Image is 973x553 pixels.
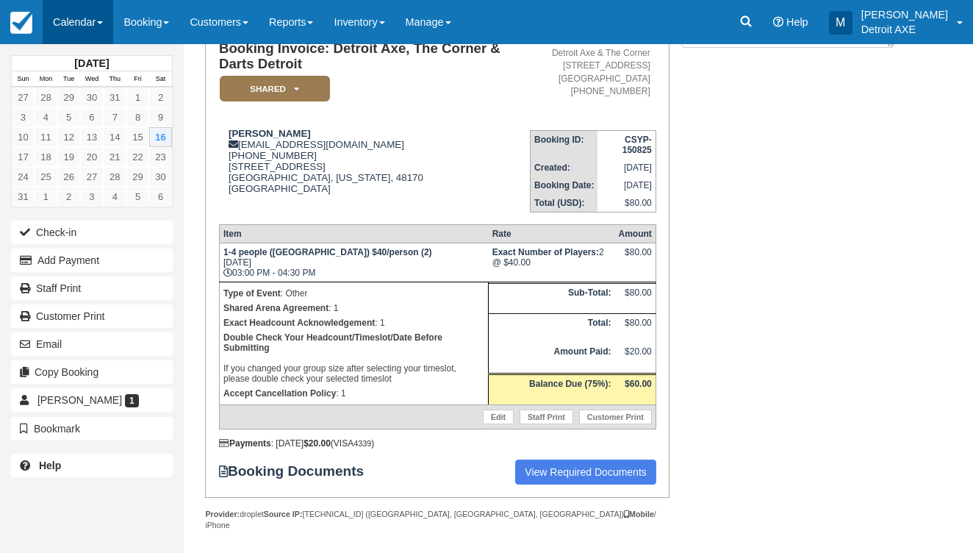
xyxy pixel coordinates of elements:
a: Customer Print [579,410,652,424]
em: SHARED [220,76,330,101]
div: droplet [TECHNICAL_ID] ([GEOGRAPHIC_DATA], [GEOGRAPHIC_DATA], [GEOGRAPHIC_DATA]) / iPhone [205,509,669,531]
a: 26 [57,167,80,187]
p: If you changed your group size after selecting your timeslot, please double check your selected t... [223,330,484,386]
strong: Shared Arena Agreement [223,303,328,313]
a: 18 [35,147,57,167]
a: 9 [149,107,172,127]
a: 6 [149,187,172,207]
td: [DATE] [597,176,656,194]
th: Sat [149,71,172,88]
b: Help [39,460,61,471]
b: Double Check Your Headcount/Timeslot/Date Before Submitting [223,332,442,353]
a: 27 [80,167,103,187]
a: 24 [12,167,35,187]
th: Item [219,225,488,243]
button: Bookmark [11,417,173,440]
a: Help [11,454,173,477]
p: : 1 [223,315,484,330]
span: 1 [125,394,139,407]
th: Booking ID: [531,130,598,159]
div: : [DATE] (VISA ) [219,438,656,449]
th: Balance Due (75%): [489,374,615,405]
td: [DATE] 03:00 PM - 04:30 PM [219,243,488,282]
th: Total: [489,313,615,343]
strong: Exact Headcount Acknowledgement [223,318,375,328]
strong: Exact Number of Players [492,247,599,257]
a: 19 [57,147,80,167]
a: 23 [149,147,172,167]
a: Edit [483,410,514,424]
a: SHARED [219,75,325,102]
strong: [PERSON_NAME] [229,128,311,139]
a: 4 [104,187,126,207]
th: Booking Date: [531,176,598,194]
img: checkfront-main-nav-mini-logo.png [10,12,32,34]
a: 2 [149,88,172,107]
a: 17 [12,147,35,167]
a: 27 [12,88,35,107]
a: 8 [126,107,149,127]
a: Staff Print [11,276,173,300]
strong: Booking Documents [219,463,378,479]
th: Total (USD): [531,194,598,213]
a: 7 [104,107,126,127]
i: Help [773,17,783,27]
button: Email [11,332,173,356]
a: 31 [104,88,126,107]
button: Add Payment [11,249,173,272]
div: [EMAIL_ADDRESS][DOMAIN_NAME] [PHONE_NUMBER] [STREET_ADDRESS] [GEOGRAPHIC_DATA], [US_STATE], 48170... [219,128,530,213]
p: : 1 [223,386,484,401]
th: Amount Paid: [489,343,615,374]
a: 13 [80,127,103,147]
a: 5 [57,107,80,127]
th: Tue [57,71,80,88]
a: 1 [35,187,57,207]
a: View Required Documents [515,460,656,485]
a: 14 [104,127,126,147]
a: 21 [104,147,126,167]
a: 6 [80,107,103,127]
button: Copy Booking [11,360,173,384]
a: 2 [57,187,80,207]
div: $80.00 [618,247,651,269]
a: 1 [126,88,149,107]
td: $20.00 [614,343,656,374]
a: 29 [57,88,80,107]
a: Customer Print [11,304,173,328]
th: Thu [104,71,126,88]
strong: Mobile [624,510,654,518]
a: Staff Print [520,410,573,424]
span: [PERSON_NAME] [37,394,122,406]
th: Sun [12,71,35,88]
strong: Source IP: [264,510,303,518]
a: 10 [12,127,35,147]
a: 25 [35,167,57,187]
a: 31 [12,187,35,207]
a: 28 [104,167,126,187]
strong: CSYP-150825 [622,135,652,155]
td: $80.00 [614,283,656,313]
p: [PERSON_NAME] [861,7,948,22]
th: Amount [614,225,656,243]
small: 4339 [353,439,371,448]
button: Check-in [11,221,173,244]
strong: [DATE] [74,57,109,69]
a: 30 [149,167,172,187]
td: $80.00 [597,194,656,213]
strong: Provider: [205,510,240,518]
address: Detroit Axe & The Corner [STREET_ADDRESS] [GEOGRAPHIC_DATA] [PHONE_NUMBER] [536,47,650,98]
a: 30 [80,88,103,107]
th: Sub-Total: [489,283,615,313]
a: 29 [126,167,149,187]
a: 12 [57,127,80,147]
p: : 1 [223,301,484,315]
a: 11 [35,127,57,147]
a: 3 [12,107,35,127]
a: 15 [126,127,149,147]
th: Mon [35,71,57,88]
h1: Booking Invoice: Detroit Axe, The Corner & Darts Detroit [219,41,530,71]
a: 16 [149,127,172,147]
th: Rate [489,225,615,243]
th: Fri [126,71,149,88]
span: Help [786,16,808,28]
